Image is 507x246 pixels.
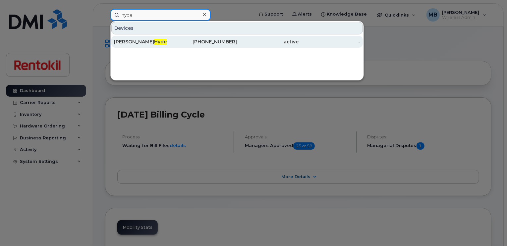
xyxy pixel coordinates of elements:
[154,39,167,45] span: Hyde
[299,38,360,45] div: -
[111,36,363,48] a: [PERSON_NAME]Hyde[PHONE_NUMBER]active-
[176,38,237,45] div: [PHONE_NUMBER]
[114,38,176,45] div: [PERSON_NAME]
[237,38,299,45] div: active
[111,22,363,34] div: Devices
